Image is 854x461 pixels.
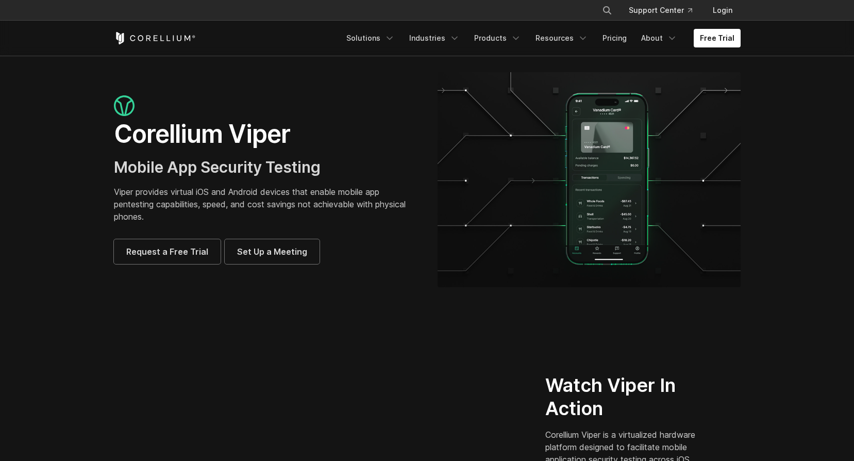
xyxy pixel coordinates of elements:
img: viper_icon_large [114,95,135,117]
img: viper_hero [438,72,741,287]
div: Navigation Menu [590,1,741,20]
span: Request a Free Trial [126,245,208,258]
h2: Watch Viper In Action [545,374,701,420]
a: About [635,29,683,47]
a: Solutions [340,29,401,47]
a: Resources [529,29,594,47]
button: Search [598,1,616,20]
a: Set Up a Meeting [225,239,320,264]
a: Products [468,29,527,47]
a: Free Trial [694,29,741,47]
a: Support Center [621,1,700,20]
a: Corellium Home [114,32,196,44]
div: Navigation Menu [340,29,741,47]
span: Mobile App Security Testing [114,158,321,176]
a: Pricing [596,29,633,47]
span: Set Up a Meeting [237,245,307,258]
h1: Corellium Viper [114,119,417,150]
a: Industries [403,29,466,47]
a: Login [705,1,741,20]
p: Viper provides virtual iOS and Android devices that enable mobile app pentesting capabilities, sp... [114,186,417,223]
a: Request a Free Trial [114,239,221,264]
